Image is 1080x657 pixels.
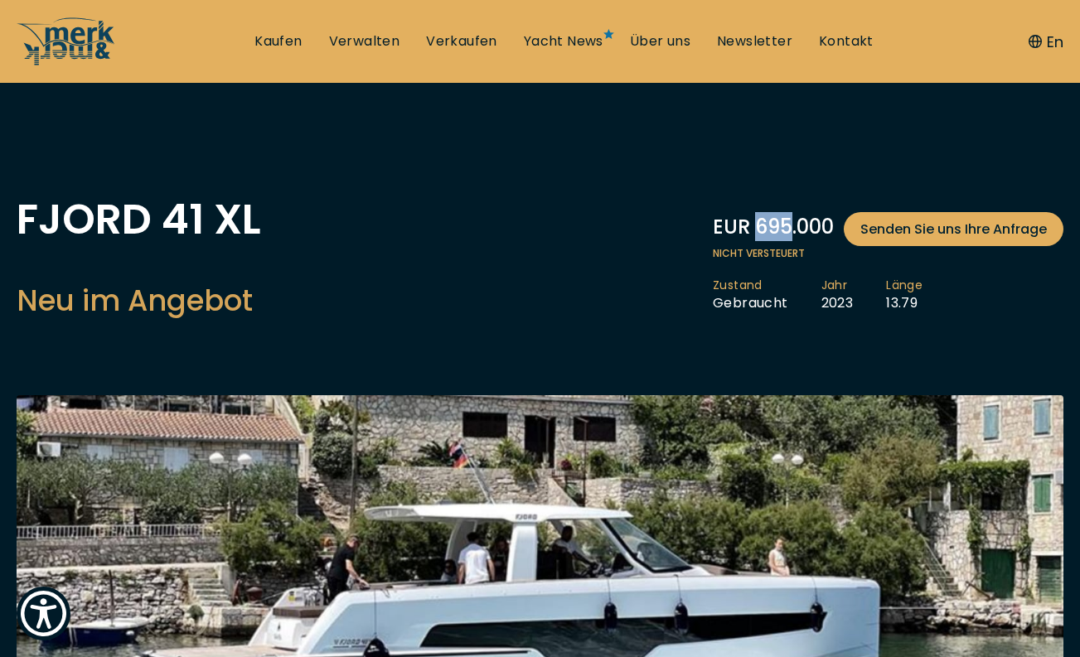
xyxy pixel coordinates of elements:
a: Über uns [630,32,690,51]
a: Verkaufen [426,32,497,51]
a: Newsletter [717,32,792,51]
span: Nicht versteuert [713,246,1063,261]
li: 2023 [821,278,887,312]
span: Länge [886,278,923,294]
button: Show Accessibility Preferences [17,587,70,640]
a: Senden Sie uns Ihre Anfrage [844,212,1063,246]
li: Gebraucht [713,278,821,312]
h2: Neu im Angebot [17,280,261,321]
span: Jahr [821,278,854,294]
li: 13.79 [886,278,956,312]
button: En [1029,31,1063,53]
h1: FJORD 41 XL [17,199,261,240]
span: Senden Sie uns Ihre Anfrage [860,219,1047,239]
span: Zustand [713,278,788,294]
a: Verwalten [329,32,400,51]
div: EUR 695.000 [713,212,1063,246]
a: Kaufen [254,32,302,51]
a: Kontakt [819,32,874,51]
a: Yacht News [524,32,603,51]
